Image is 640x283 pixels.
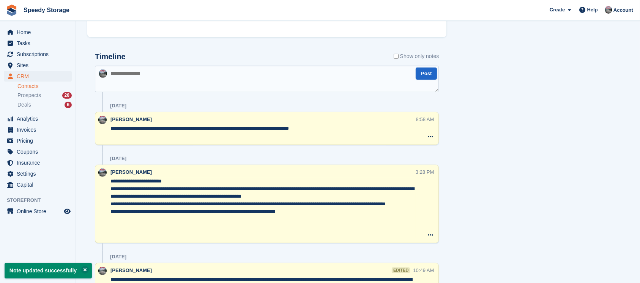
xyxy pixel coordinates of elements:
[98,116,107,124] img: Dan Jackson
[613,6,633,14] span: Account
[605,6,612,14] img: Dan Jackson
[4,38,72,49] a: menu
[17,83,72,90] a: Contacts
[4,206,72,217] a: menu
[17,101,72,109] a: Deals 6
[62,92,72,99] div: 28
[98,267,107,275] img: Dan Jackson
[4,124,72,135] a: menu
[17,92,41,99] span: Prospects
[4,146,72,157] a: menu
[17,38,62,49] span: Tasks
[17,124,62,135] span: Invoices
[17,27,62,38] span: Home
[392,267,410,273] div: edited
[17,91,72,99] a: Prospects 28
[4,135,72,146] a: menu
[416,116,434,123] div: 8:58 AM
[416,168,434,176] div: 3:28 PM
[4,113,72,124] a: menu
[4,71,72,82] a: menu
[95,52,126,61] h2: Timeline
[413,267,434,274] div: 10:49 AM
[17,60,62,71] span: Sites
[110,156,126,162] div: [DATE]
[7,197,76,204] span: Storefront
[110,254,126,260] div: [DATE]
[4,157,72,168] a: menu
[4,60,72,71] a: menu
[6,5,17,16] img: stora-icon-8386f47178a22dfd0bd8f6a31ec36ba5ce8667c1dd55bd0f319d3a0aa187defe.svg
[17,101,31,108] span: Deals
[110,103,126,109] div: [DATE]
[4,49,72,60] a: menu
[550,6,565,14] span: Create
[65,102,72,108] div: 6
[17,71,62,82] span: CRM
[110,267,152,273] span: [PERSON_NAME]
[99,69,107,78] img: Dan Jackson
[4,27,72,38] a: menu
[98,168,107,177] img: Dan Jackson
[110,116,152,122] span: [PERSON_NAME]
[17,135,62,146] span: Pricing
[17,49,62,60] span: Subscriptions
[416,68,437,80] button: Post
[17,168,62,179] span: Settings
[5,263,92,278] p: Note updated successfully
[63,207,72,216] a: Preview store
[17,206,62,217] span: Online Store
[394,52,439,60] label: Show only notes
[4,179,72,190] a: menu
[4,168,72,179] a: menu
[17,146,62,157] span: Coupons
[20,4,73,16] a: Speedy Storage
[17,157,62,168] span: Insurance
[394,52,399,60] input: Show only notes
[17,113,62,124] span: Analytics
[587,6,598,14] span: Help
[110,169,152,175] span: [PERSON_NAME]
[17,179,62,190] span: Capital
